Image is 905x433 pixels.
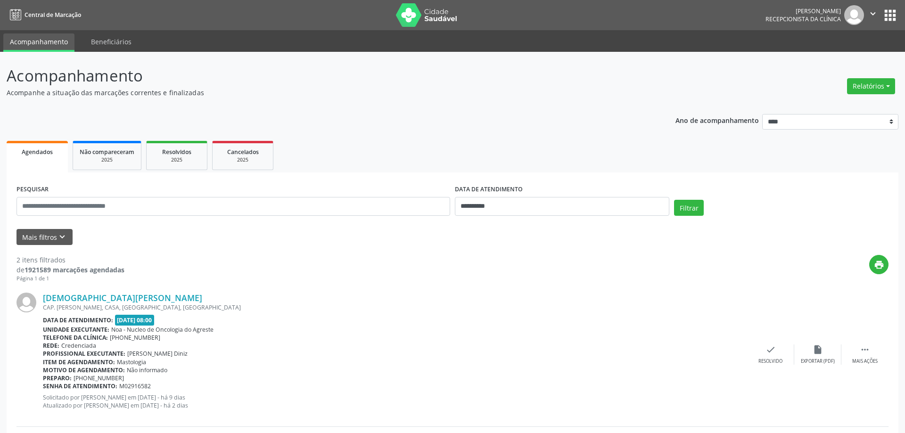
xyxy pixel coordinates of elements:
[868,8,878,19] i: 
[860,344,870,355] i: 
[765,15,841,23] span: Recepcionista da clínica
[115,315,155,326] span: [DATE] 08:00
[7,7,81,23] a: Central de Marcação
[127,366,167,374] span: Não informado
[43,374,72,382] b: Preparo:
[16,293,36,312] img: img
[16,255,124,265] div: 2 itens filtrados
[16,275,124,283] div: Página 1 de 1
[22,148,53,156] span: Agendados
[57,232,67,242] i: keyboard_arrow_down
[111,326,214,334] span: Noa - Nucleo de Oncologia do Agreste
[162,148,191,156] span: Resolvidos
[127,350,188,358] span: [PERSON_NAME] Diniz
[3,33,74,52] a: Acompanhamento
[758,358,782,365] div: Resolvido
[455,182,523,197] label: DATA DE ATENDIMENTO
[882,7,898,24] button: apps
[43,393,747,409] p: Solicitado por [PERSON_NAME] em [DATE] - há 9 dias Atualizado por [PERSON_NAME] em [DATE] - há 2 ...
[25,11,81,19] span: Central de Marcação
[153,156,200,163] div: 2025
[16,229,73,245] button: Mais filtroskeyboard_arrow_down
[874,260,884,270] i: print
[43,316,113,324] b: Data de atendimento:
[43,334,108,342] b: Telefone da clínica:
[119,382,151,390] span: M02916582
[43,342,59,350] b: Rede:
[801,358,835,365] div: Exportar (PDF)
[674,200,704,216] button: Filtrar
[43,358,115,366] b: Item de agendamento:
[61,342,96,350] span: Credenciada
[844,5,864,25] img: img
[847,78,895,94] button: Relatórios
[852,358,878,365] div: Mais ações
[43,303,747,311] div: CAP. [PERSON_NAME], CASA, [GEOGRAPHIC_DATA], [GEOGRAPHIC_DATA]
[813,344,823,355] i: insert_drive_file
[16,265,124,275] div: de
[110,334,160,342] span: [PHONE_NUMBER]
[84,33,138,50] a: Beneficiários
[7,88,631,98] p: Acompanhe a situação das marcações correntes e finalizadas
[80,156,134,163] div: 2025
[80,148,134,156] span: Não compareceram
[43,366,125,374] b: Motivo de agendamento:
[227,148,259,156] span: Cancelados
[219,156,266,163] div: 2025
[864,5,882,25] button: 
[43,350,125,358] b: Profissional executante:
[765,7,841,15] div: [PERSON_NAME]
[869,255,889,274] button: print
[43,382,117,390] b: Senha de atendimento:
[7,64,631,88] p: Acompanhamento
[74,374,124,382] span: [PHONE_NUMBER]
[43,293,202,303] a: [DEMOGRAPHIC_DATA][PERSON_NAME]
[675,114,759,126] p: Ano de acompanhamento
[25,265,124,274] strong: 1921589 marcações agendadas
[43,326,109,334] b: Unidade executante:
[16,182,49,197] label: PESQUISAR
[117,358,146,366] span: Mastologia
[765,344,776,355] i: check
